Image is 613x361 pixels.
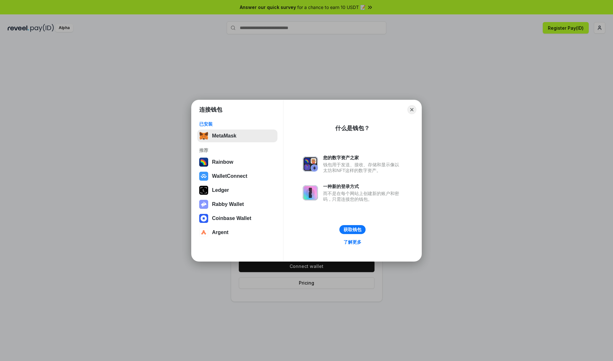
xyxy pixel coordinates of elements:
[199,172,208,181] img: svg+xml,%3Csvg%20width%3D%2228%22%20height%3D%2228%22%20viewBox%3D%220%200%2028%2028%22%20fill%3D...
[199,106,222,114] h1: 连接钱包
[197,170,277,183] button: WalletConnect
[197,212,277,225] button: Coinbase Wallet
[303,156,318,172] img: svg+xml,%3Csvg%20xmlns%3D%22http%3A%2F%2Fwww.w3.org%2F2000%2Fsvg%22%20fill%3D%22none%22%20viewBox...
[407,105,416,114] button: Close
[197,156,277,169] button: Rainbow
[212,173,247,179] div: WalletConnect
[199,131,208,140] img: svg+xml,%3Csvg%20fill%3D%22none%22%20height%3D%2233%22%20viewBox%3D%220%200%2035%2033%22%20width%...
[344,239,361,245] div: 了解更多
[212,201,244,207] div: Rabby Wallet
[199,200,208,209] img: svg+xml,%3Csvg%20xmlns%3D%22http%3A%2F%2Fwww.w3.org%2F2000%2Fsvg%22%20fill%3D%22none%22%20viewBox...
[339,225,366,234] button: 获取钱包
[212,230,229,235] div: Argent
[197,198,277,211] button: Rabby Wallet
[199,158,208,167] img: svg+xml,%3Csvg%20width%3D%22120%22%20height%3D%22120%22%20viewBox%3D%220%200%20120%20120%22%20fil...
[212,216,251,221] div: Coinbase Wallet
[323,191,402,202] div: 而不是在每个网站上创建新的账户和密码，只需连接您的钱包。
[335,124,370,132] div: 什么是钱包？
[340,238,365,246] a: 了解更多
[199,186,208,195] img: svg+xml,%3Csvg%20xmlns%3D%22http%3A%2F%2Fwww.w3.org%2F2000%2Fsvg%22%20width%3D%2228%22%20height%3...
[212,159,233,165] div: Rainbow
[197,184,277,197] button: Ledger
[323,162,402,173] div: 钱包用于发送、接收、存储和显示像以太坊和NFT这样的数字资产。
[199,121,276,127] div: 已安装
[212,187,229,193] div: Ledger
[212,133,236,139] div: MetaMask
[323,184,402,189] div: 一种新的登录方式
[303,185,318,200] img: svg+xml,%3Csvg%20xmlns%3D%22http%3A%2F%2Fwww.w3.org%2F2000%2Fsvg%22%20fill%3D%22none%22%20viewBox...
[344,227,361,232] div: 获取钱包
[199,228,208,237] img: svg+xml,%3Csvg%20width%3D%2228%22%20height%3D%2228%22%20viewBox%3D%220%200%2028%2028%22%20fill%3D...
[199,147,276,153] div: 推荐
[197,226,277,239] button: Argent
[197,129,277,142] button: MetaMask
[323,155,402,161] div: 您的数字资产之家
[199,214,208,223] img: svg+xml,%3Csvg%20width%3D%2228%22%20height%3D%2228%22%20viewBox%3D%220%200%2028%2028%22%20fill%3D...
